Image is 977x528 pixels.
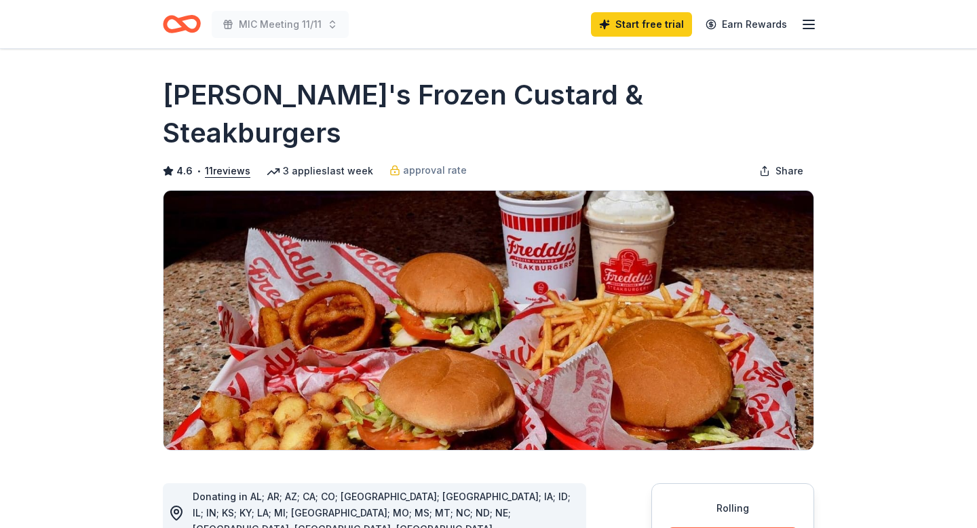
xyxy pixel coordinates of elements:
div: 3 applies last week [267,163,373,179]
span: 4.6 [176,163,193,179]
span: • [197,166,202,176]
span: approval rate [403,162,467,178]
button: Share [748,157,814,185]
span: Share [775,163,803,179]
button: MIC Meeting 11/11 [212,11,349,38]
a: Start free trial [591,12,692,37]
a: approval rate [389,162,467,178]
img: Image for Freddy's Frozen Custard & Steakburgers [164,191,813,450]
a: Earn Rewards [697,12,795,37]
span: MIC Meeting 11/11 [239,16,322,33]
div: Rolling [668,500,797,516]
button: 11reviews [205,163,250,179]
a: Home [163,8,201,40]
h1: [PERSON_NAME]'s Frozen Custard & Steakburgers [163,76,814,152]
